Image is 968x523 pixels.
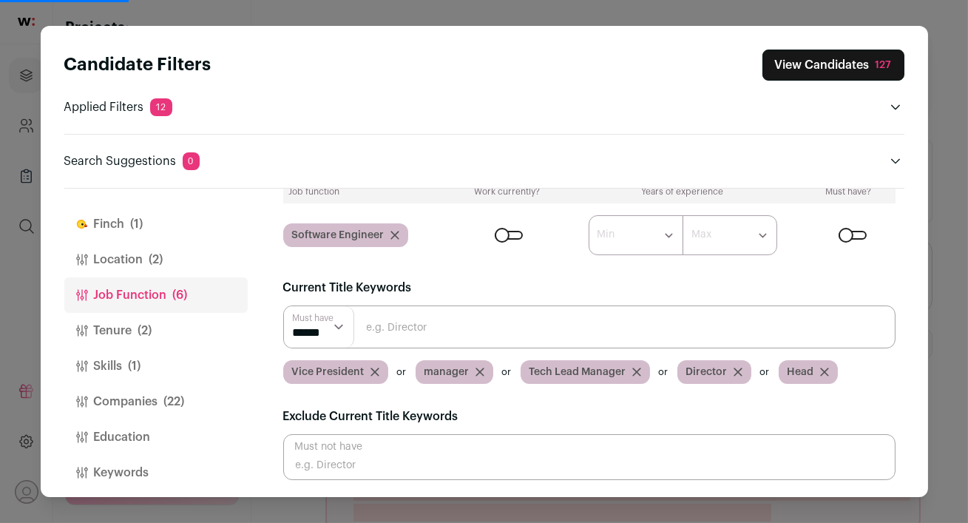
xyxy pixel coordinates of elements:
[570,186,796,198] div: Years of experience
[64,206,248,242] button: Finch(1)
[164,393,185,411] span: (22)
[456,186,558,198] div: Work currently?
[887,98,904,116] button: Open applied filters
[283,434,896,480] input: e.g. Director
[529,365,626,379] span: Tech Lead Manager
[597,227,615,242] label: Min
[149,251,163,269] span: (2)
[131,215,143,233] span: (1)
[691,227,711,242] label: Max
[788,365,814,379] span: Head
[289,186,444,198] div: Job function
[876,58,892,72] div: 127
[64,313,248,348] button: Tenure(2)
[686,365,728,379] span: Director
[64,277,248,313] button: Job Function(6)
[424,365,470,379] span: manager
[807,186,889,198] div: Must have?
[283,279,412,297] label: Current Title Keywords
[173,286,188,304] span: (6)
[64,384,248,419] button: Companies(22)
[64,98,172,116] p: Applied Filters
[129,357,141,375] span: (1)
[283,408,458,425] label: Exclude Current Title Keywords
[283,306,896,348] input: e.g. Director
[138,322,152,340] span: (2)
[64,152,200,170] p: Search Suggestions
[64,242,248,277] button: Location(2)
[292,228,385,243] span: Software Engineer
[183,152,200,170] span: 0
[292,365,365,379] span: Vice President
[64,419,248,455] button: Education
[64,455,248,490] button: Keywords
[64,348,248,384] button: Skills(1)
[762,50,904,81] button: Close search preferences
[150,98,172,116] span: 12
[64,56,211,74] strong: Candidate Filters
